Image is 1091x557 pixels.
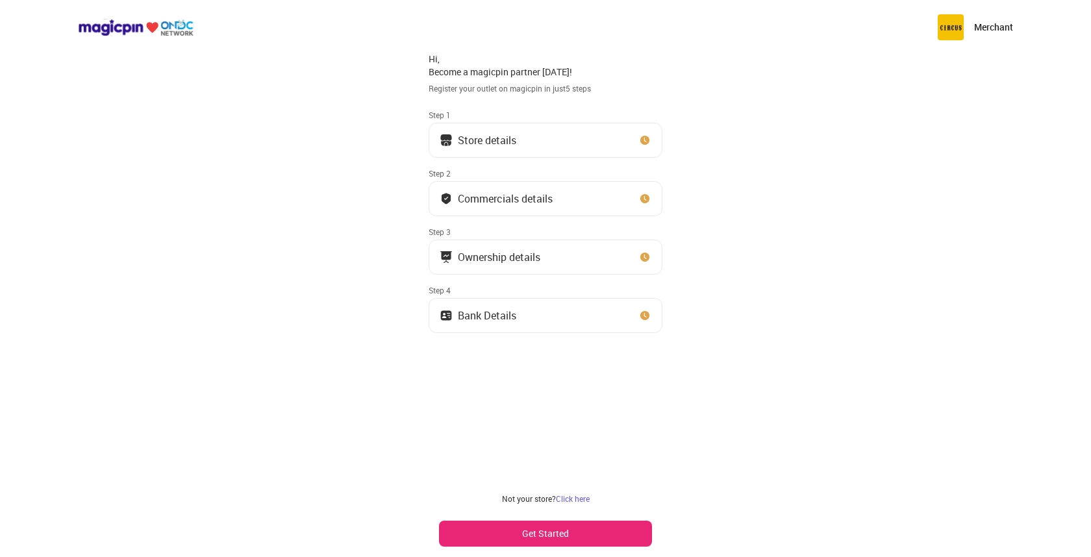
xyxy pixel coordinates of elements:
div: Commercials details [458,195,553,202]
img: clock_icon_new.67dbf243.svg [638,309,651,322]
img: ownership_icon.37569ceb.svg [440,309,453,322]
button: Ownership details [429,240,662,275]
div: Store details [458,137,516,143]
button: Get Started [439,521,652,547]
img: circus.b677b59b.png [938,14,964,40]
img: clock_icon_new.67dbf243.svg [638,251,651,264]
div: Bank Details [458,312,516,319]
div: Step 1 [429,110,662,120]
p: Merchant [974,21,1013,34]
img: ondc-logo-new-small.8a59708e.svg [78,19,194,36]
a: Click here [556,493,590,504]
button: Commercials details [429,181,662,216]
button: Store details [429,123,662,158]
span: Not your store? [502,493,556,504]
div: Register your outlet on magicpin in just 5 steps [429,83,662,94]
div: Step 2 [429,168,662,179]
img: clock_icon_new.67dbf243.svg [638,192,651,205]
div: Hi, Become a magicpin partner [DATE]! [429,53,662,78]
img: storeIcon.9b1f7264.svg [440,134,453,147]
img: bank_details_tick.fdc3558c.svg [440,192,453,205]
div: Step 4 [429,285,662,295]
button: Bank Details [429,298,662,333]
div: Step 3 [429,227,662,237]
img: clock_icon_new.67dbf243.svg [638,134,651,147]
div: Ownership details [458,254,540,260]
img: commercials_icon.983f7837.svg [440,251,453,264]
